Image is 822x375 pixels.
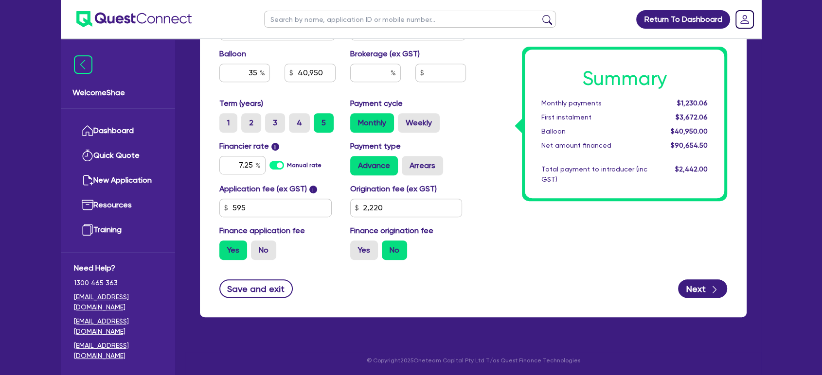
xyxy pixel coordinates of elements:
span: i [309,186,317,193]
div: First instalment [534,112,655,122]
span: $2,442.00 [675,165,708,173]
a: [EMAIL_ADDRESS][DOMAIN_NAME] [74,292,162,312]
img: new-application [82,174,93,186]
label: Weekly [398,113,440,133]
label: Financier rate [219,140,279,152]
span: i [271,143,279,151]
a: Dropdown toggle [732,7,757,32]
div: Net amount financed [534,140,655,151]
img: quick-quote [82,150,93,161]
label: 2 [241,113,261,133]
span: $3,672.06 [676,113,708,121]
span: $90,654.50 [671,141,708,149]
label: Arrears [402,156,443,175]
label: Term (years) [219,98,263,109]
a: [EMAIL_ADDRESS][DOMAIN_NAME] [74,316,162,337]
label: Origination fee (ex GST) [350,183,437,195]
span: $1,230.06 [677,99,708,107]
input: Search by name, application ID or mobile number... [264,11,556,28]
label: Balloon [219,48,246,60]
a: Resources [74,193,162,218]
label: Monthly [350,113,394,133]
label: No [251,240,276,260]
img: icon-menu-close [74,55,92,74]
label: Finance origination fee [350,225,433,237]
span: Need Help? [74,262,162,274]
a: Quick Quote [74,143,162,168]
label: Payment type [350,140,401,152]
label: Yes [219,240,247,260]
p: © Copyright 2025 Oneteam Capital Pty Ltd T/as Quest Finance Technologies [193,356,753,365]
div: Monthly payments [534,98,655,108]
label: 4 [289,113,310,133]
span: Welcome Shae [72,87,163,99]
button: Save and exit [219,279,293,298]
label: Manual rate [287,161,322,170]
img: training [82,224,93,236]
img: resources [82,199,93,211]
label: Finance application fee [219,225,305,237]
label: Advance [350,156,398,175]
label: 5 [314,113,334,133]
label: Yes [350,240,378,260]
label: 3 [265,113,285,133]
span: $40,950.00 [671,127,708,135]
img: quest-connect-logo-blue [76,11,192,27]
a: New Application [74,168,162,193]
a: Return To Dashboard [636,10,730,29]
a: Dashboard [74,119,162,143]
a: Training [74,218,162,242]
label: No [382,240,407,260]
label: Brokerage (ex GST) [350,48,420,60]
label: Application fee (ex GST) [219,183,307,195]
label: 1 [219,113,237,133]
label: Payment cycle [350,98,403,109]
div: Balloon [534,126,655,136]
a: [EMAIL_ADDRESS][DOMAIN_NAME] [74,341,162,361]
button: Next [678,279,727,298]
h1: Summary [541,67,708,90]
span: 1300 465 363 [74,278,162,288]
div: Total payment to introducer (inc GST) [534,164,655,185]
